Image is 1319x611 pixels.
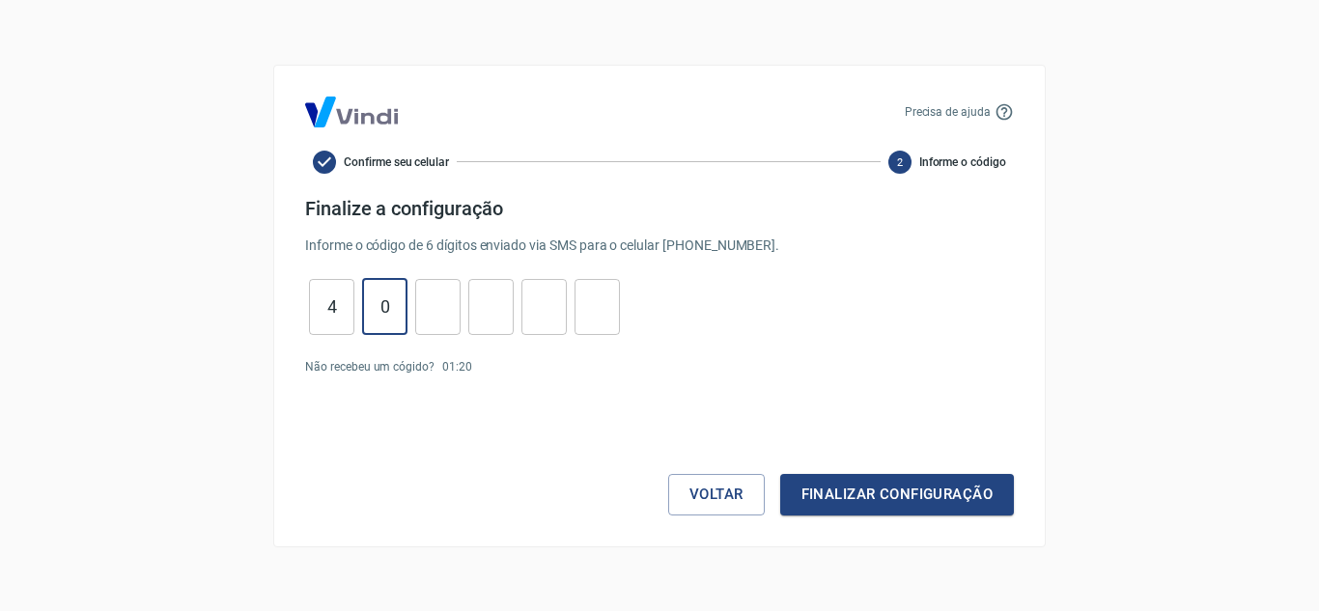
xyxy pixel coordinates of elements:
p: Não recebeu um cógido? [305,358,435,375]
span: Confirme seu celular [344,153,449,171]
text: 2 [897,155,903,168]
p: Precisa de ajuda [905,103,991,121]
button: Voltar [668,474,765,514]
img: Logo Vind [305,97,398,127]
p: Informe o código de 6 dígitos enviado via SMS para o celular [PHONE_NUMBER] . [305,236,1014,256]
button: Finalizar configuração [780,474,1014,514]
span: Informe o código [919,153,1006,171]
h4: Finalize a configuração [305,197,1014,220]
p: 01 : 20 [442,358,472,375]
